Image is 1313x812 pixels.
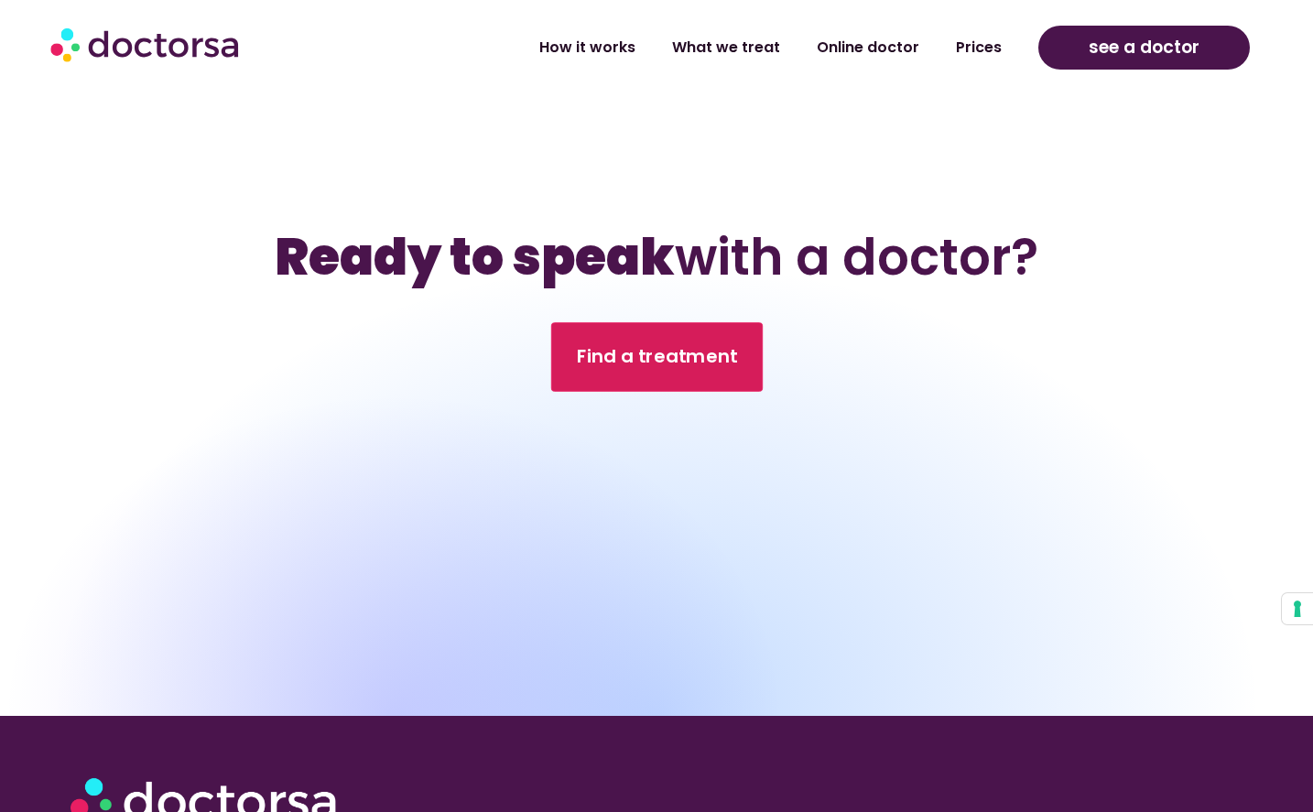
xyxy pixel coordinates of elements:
[521,27,654,69] a: How it works
[576,344,737,371] span: Find a treatment
[938,27,1020,69] a: Prices
[798,27,938,69] a: Online doctor
[1038,26,1250,70] a: see a doctor
[1282,593,1313,624] button: Your consent preferences for tracking technologies
[275,222,675,292] b: Ready to speak
[1089,33,1199,62] span: see a doctor
[550,322,762,392] a: Find a treatment
[348,27,1020,69] nav: Menu
[654,27,798,69] a: What we treat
